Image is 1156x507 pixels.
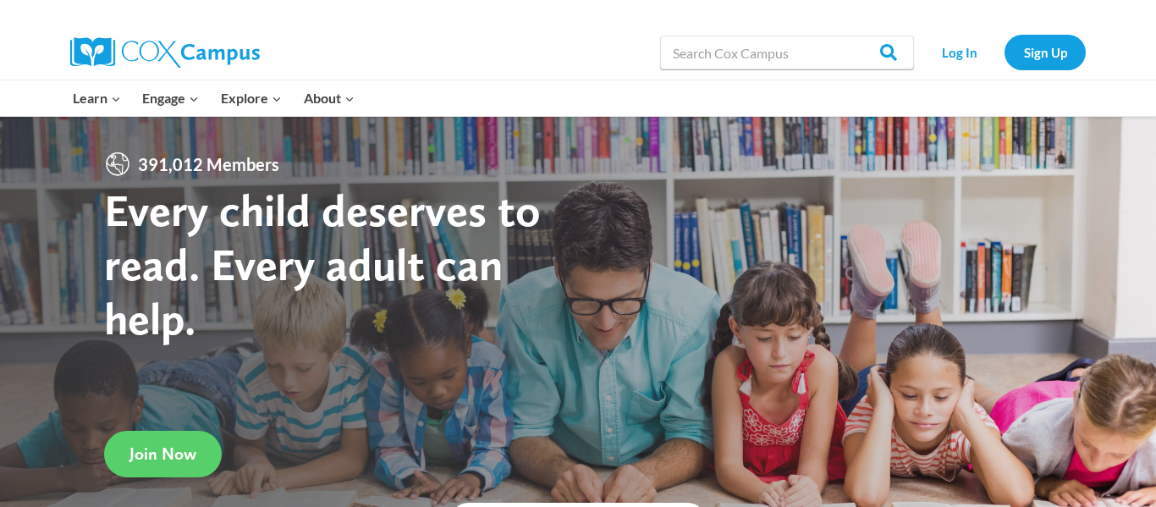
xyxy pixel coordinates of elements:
img: Cox Campus [70,37,260,68]
nav: Secondary Navigation [922,35,1086,69]
a: Join Now [104,431,222,477]
span: Explore [221,87,282,109]
a: Log In [922,35,996,69]
span: Engage [142,87,199,109]
strong: Every child deserves to read. Every adult can help. [104,183,541,344]
nav: Primary Navigation [62,80,365,116]
input: Search Cox Campus [660,36,914,69]
a: Sign Up [1005,35,1086,69]
span: Learn [73,87,121,109]
span: 391,012 Members [131,151,286,178]
span: Join Now [129,444,196,464]
span: About [304,87,355,109]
